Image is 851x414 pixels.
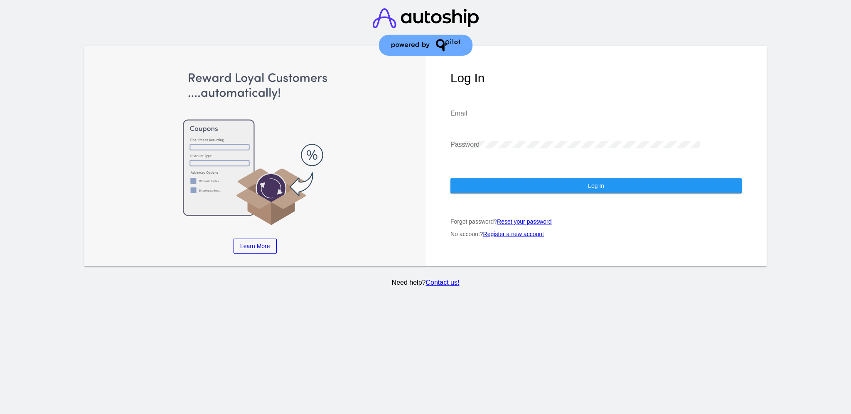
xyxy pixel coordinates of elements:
p: Forgot password? [450,218,742,225]
h1: Log In [450,71,742,85]
span: Log In [588,182,604,189]
input: Email [450,110,700,117]
a: Register a new account [483,231,544,237]
p: Need help? [83,279,768,286]
a: Contact us! [425,279,459,286]
p: No account? [450,231,742,237]
a: Learn More [234,239,277,254]
img: Apply Coupons Automatically to Scheduled Orders with QPilot [109,71,401,227]
span: Learn More [240,243,270,249]
a: Reset your password [497,218,552,225]
button: Log In [450,178,742,193]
